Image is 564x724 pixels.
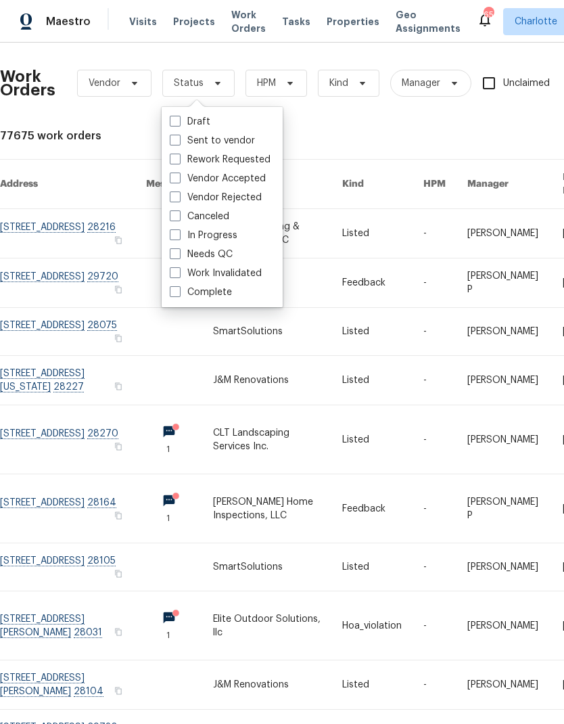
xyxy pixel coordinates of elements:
[202,474,331,543] td: [PERSON_NAME] Home Inspections, LLC
[456,474,552,543] td: [PERSON_NAME] P
[456,356,552,405] td: [PERSON_NAME]
[202,660,331,710] td: J&M Renovations
[331,258,413,308] td: Feedback
[112,626,124,638] button: Copy Address
[413,209,456,258] td: -
[331,405,413,474] td: Listed
[129,15,157,28] span: Visits
[202,543,331,591] td: SmartSolutions
[112,234,124,246] button: Copy Address
[456,543,552,591] td: [PERSON_NAME]
[202,591,331,660] td: Elite Outdoor Solutions, llc
[170,153,271,166] label: Rework Requested
[89,76,120,90] span: Vendor
[331,356,413,405] td: Listed
[456,209,552,258] td: [PERSON_NAME]
[331,591,413,660] td: Hoa_violation
[331,160,413,209] th: Kind
[456,660,552,710] td: [PERSON_NAME]
[413,474,456,543] td: -
[413,660,456,710] td: -
[402,76,440,90] span: Manager
[135,160,202,209] th: Messages
[112,568,124,580] button: Copy Address
[456,308,552,356] td: [PERSON_NAME]
[331,209,413,258] td: Listed
[112,380,124,392] button: Copy Address
[112,332,124,344] button: Copy Address
[327,15,379,28] span: Properties
[202,308,331,356] td: SmartSolutions
[515,15,557,28] span: Charlotte
[202,356,331,405] td: J&M Renovations
[503,76,550,91] span: Unclaimed
[413,258,456,308] td: -
[413,543,456,591] td: -
[173,15,215,28] span: Projects
[329,76,348,90] span: Kind
[456,405,552,474] td: [PERSON_NAME]
[170,172,266,185] label: Vendor Accepted
[112,440,124,453] button: Copy Address
[170,286,232,299] label: Complete
[413,591,456,660] td: -
[170,134,255,148] label: Sent to vendor
[413,308,456,356] td: -
[331,474,413,543] td: Feedback
[484,8,493,22] div: 65
[170,191,262,204] label: Vendor Rejected
[413,160,456,209] th: HPM
[170,229,237,242] label: In Progress
[257,76,276,90] span: HPM
[112,510,124,522] button: Copy Address
[170,210,229,223] label: Canceled
[112,284,124,296] button: Copy Address
[174,76,204,90] span: Status
[202,405,331,474] td: CLT Landscaping Services Inc.
[282,17,310,26] span: Tasks
[170,267,262,280] label: Work Invalidated
[46,15,91,28] span: Maestro
[231,8,266,35] span: Work Orders
[170,115,210,129] label: Draft
[456,160,552,209] th: Manager
[413,356,456,405] td: -
[112,685,124,697] button: Copy Address
[331,543,413,591] td: Listed
[170,248,233,261] label: Needs QC
[396,8,461,35] span: Geo Assignments
[331,660,413,710] td: Listed
[331,308,413,356] td: Listed
[456,258,552,308] td: [PERSON_NAME] P
[413,405,456,474] td: -
[456,591,552,660] td: [PERSON_NAME]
